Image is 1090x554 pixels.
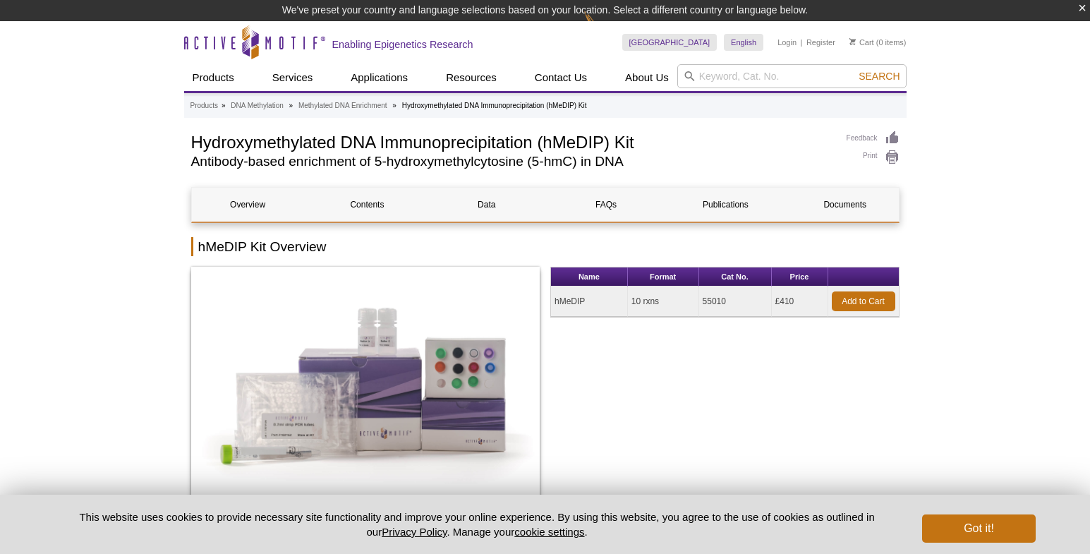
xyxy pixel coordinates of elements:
[777,37,797,47] a: Login
[298,100,387,112] a: Methylated DNA Enrichment
[55,510,900,539] p: This website uses cookies to provide necessary site functionality and improve your online experie...
[724,34,763,51] a: English
[382,526,447,538] a: Privacy Policy
[772,267,828,287] th: Price
[231,100,283,112] a: DNA Methylation
[264,64,322,91] a: Services
[849,37,874,47] a: Cart
[311,188,423,222] a: Contents
[550,188,662,222] a: FAQs
[617,64,677,91] a: About Us
[289,102,293,109] li: »
[789,188,901,222] a: Documents
[677,64,907,88] input: Keyword, Cat. No.
[628,267,699,287] th: Format
[402,102,587,109] li: Hydroxymethylated DNA Immunoprecipitation (hMeDIP) Kit
[806,37,835,47] a: Register
[332,38,473,51] h2: Enabling Epigenetics Research
[191,155,832,168] h2: Antibody-based enrichment of 5-hydroxymethylcytosine (5-hmC) in DNA
[430,188,543,222] a: Data
[191,267,540,500] img: hMeDIP Kit
[191,237,900,256] h2: hMeDIP Kit Overview
[184,64,243,91] a: Products
[190,100,218,112] a: Products
[847,150,900,165] a: Print
[514,526,584,538] button: cookie settings
[222,102,226,109] li: »
[192,188,304,222] a: Overview
[849,38,856,45] img: Your Cart
[847,131,900,146] a: Feedback
[628,287,699,317] td: 10 rxns
[392,102,396,109] li: »
[526,64,595,91] a: Contact Us
[551,287,628,317] td: hMeDIP
[854,70,904,83] button: Search
[191,131,832,152] h1: Hydroxymethylated DNA Immunoprecipitation (hMeDIP) Kit
[859,71,900,82] span: Search
[699,267,772,287] th: Cat No.
[551,267,628,287] th: Name
[622,34,717,51] a: [GEOGRAPHIC_DATA]
[801,34,803,51] li: |
[922,514,1035,543] button: Got it!
[342,64,416,91] a: Applications
[670,188,782,222] a: Publications
[699,287,772,317] td: 55010
[584,11,622,44] img: Change Here
[849,34,907,51] li: (0 items)
[191,267,540,504] a: hMeDIP Kit
[772,287,828,317] td: £410
[832,291,895,311] a: Add to Cart
[437,64,505,91] a: Resources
